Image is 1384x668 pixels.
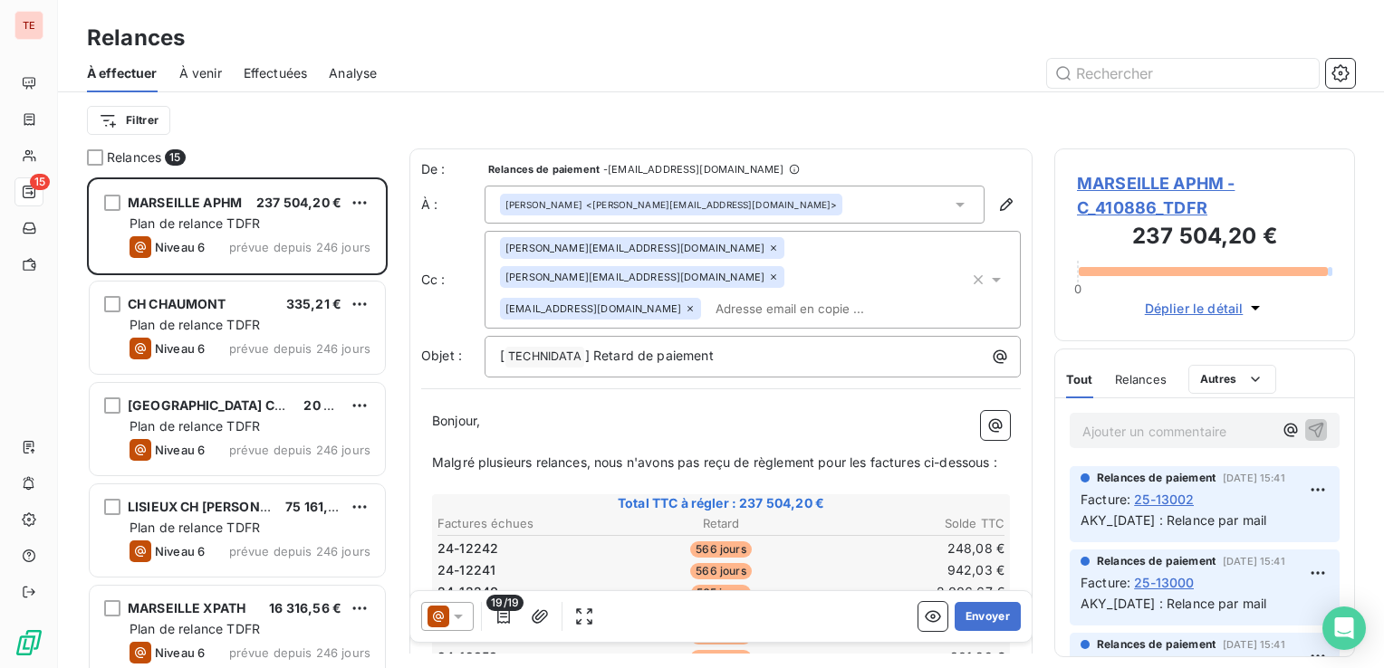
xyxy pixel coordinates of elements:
[505,303,681,314] span: [EMAIL_ADDRESS][DOMAIN_NAME]
[329,64,377,82] span: Analyse
[1066,372,1093,386] span: Tout
[229,443,370,457] span: prévue depuis 246 jours
[256,195,341,210] span: 237 504,20 €
[1081,512,1266,528] span: AKY_[DATE] : Relance par mail
[286,296,341,311] span: 335,21 €
[505,272,764,282] span: [PERSON_NAME][EMAIL_ADDRESS][DOMAIN_NAME]
[14,628,43,657] img: Logo LeanPay
[1081,573,1130,592] span: Facture :
[1134,490,1194,509] span: 25-13002
[1097,470,1216,486] span: Relances de paiement
[128,397,449,413] span: [GEOGRAPHIC_DATA] CHR DE [GEOGRAPHIC_DATA]
[627,514,815,533] th: Retard
[130,418,260,434] span: Plan de relance TDFR
[1074,282,1081,296] span: 0
[130,621,260,636] span: Plan de relance TDFR
[505,347,584,367] span: TECHNIDATA
[1077,171,1332,220] span: MARSEILLE APHM - C_410886_TDFR
[437,514,625,533] th: Factures échues
[690,541,751,558] span: 566 jours
[817,539,1005,558] td: 248,08 €
[1115,372,1167,386] span: Relances
[229,240,370,254] span: prévue depuis 246 jours
[128,296,226,311] span: CH CHAUMONT
[955,602,1021,631] button: Envoyer
[128,499,311,514] span: LISIEUX CH [PERSON_NAME]
[437,561,495,579] span: 24-12241
[128,195,242,210] span: MARSEILLE APHM
[817,514,1005,533] th: Solde TTC
[421,271,485,289] label: Cc :
[14,11,43,40] div: TE
[1145,299,1244,318] span: Déplier le détail
[107,148,161,167] span: Relances
[229,341,370,356] span: prévue depuis 246 jours
[87,22,185,54] h3: Relances
[505,198,582,211] span: [PERSON_NAME]
[30,174,50,190] span: 15
[130,520,260,535] span: Plan de relance TDFR
[229,544,370,558] span: prévue depuis 246 jours
[155,341,205,356] span: Niveau 6
[708,295,918,322] input: Adresse email en copie ...
[435,494,1007,512] span: Total TTC à régler : 237 504,20 €
[486,595,524,611] span: 19/19
[437,583,498,601] span: 24-12240
[421,160,485,178] span: De :
[87,177,388,668] div: grid
[155,443,205,457] span: Niveau 6
[432,454,997,470] span: Malgré plusieurs relances, nous n'avons pas reçu de règlement pour les factures ci-dessous :
[1097,636,1216,653] span: Relances de paiement
[1188,365,1276,394] button: Autres
[500,348,505,363] span: [
[1139,298,1271,319] button: Déplier le détail
[1097,553,1216,569] span: Relances de paiement
[437,648,497,666] span: 24-12353
[817,560,1005,580] td: 942,03 €
[488,164,600,175] span: Relances de paiement
[155,645,205,660] span: Niveau 6
[130,215,260,231] span: Plan de relance TDFR
[128,600,245,616] span: MARSEILLE XPATH
[229,645,370,660] span: prévue depuis 246 jours
[1223,472,1285,483] span: [DATE] 15:41
[285,499,357,514] span: 75 161,04 €
[87,106,170,135] button: Filtrer
[1223,639,1285,650] span: [DATE] 15:41
[421,196,485,214] label: À :
[303,397,379,413] span: 20 227,80 €
[585,348,714,363] span: ] Retard de paiement
[244,64,308,82] span: Effectuées
[1134,573,1194,592] span: 25-13000
[817,582,1005,602] td: 2 006,67 €
[505,198,837,211] div: <[PERSON_NAME][EMAIL_ADDRESS][DOMAIN_NAME]>
[1081,596,1266,611] span: AKY_[DATE] : Relance par mail
[690,650,752,666] span: 488 jours
[155,240,205,254] span: Niveau 6
[1081,490,1130,509] span: Facture :
[1047,59,1319,88] input: Rechercher
[130,317,260,332] span: Plan de relance TDFR
[690,563,751,579] span: 566 jours
[437,539,498,558] span: 24-12242
[1322,606,1366,650] div: Open Intercom Messenger
[269,600,341,616] span: 16 316,56 €
[155,544,205,558] span: Niveau 6
[432,413,480,428] span: Bonjour,
[1223,556,1285,567] span: [DATE] 15:41
[165,149,185,166] span: 15
[603,164,783,175] span: - [EMAIL_ADDRESS][DOMAIN_NAME]
[179,64,222,82] span: À venir
[691,585,751,601] span: 565 jours
[1077,220,1332,256] h3: 237 504,20 €
[87,64,158,82] span: À effectuer
[505,243,764,253] span: [PERSON_NAME][EMAIL_ADDRESS][DOMAIN_NAME]
[421,348,462,363] span: Objet :
[817,647,1005,667] td: 801,29 €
